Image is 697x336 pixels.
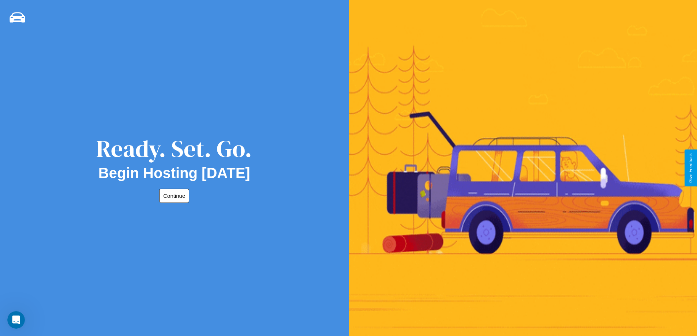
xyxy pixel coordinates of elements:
button: Continue [159,189,189,203]
div: Give Feedback [688,153,693,183]
h2: Begin Hosting [DATE] [98,165,250,181]
iframe: Intercom live chat [7,311,25,329]
div: Ready. Set. Go. [96,132,252,165]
